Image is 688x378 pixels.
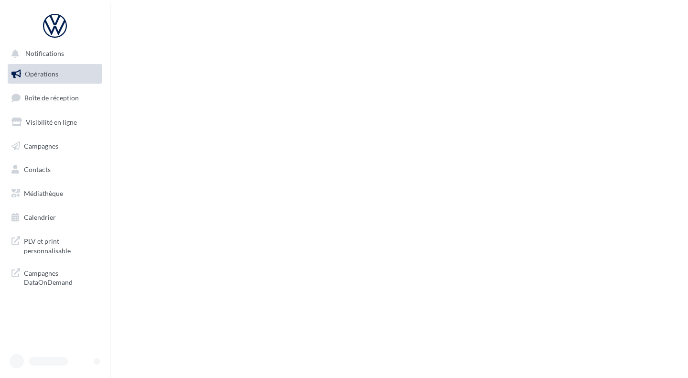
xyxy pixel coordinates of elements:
[24,267,98,287] span: Campagnes DataOnDemand
[24,235,98,255] span: PLV et print personnalisable
[24,141,58,150] span: Campagnes
[6,87,104,108] a: Boîte de réception
[6,207,104,227] a: Calendrier
[6,231,104,259] a: PLV et print personnalisable
[24,213,56,221] span: Calendrier
[25,70,58,78] span: Opérations
[6,112,104,132] a: Visibilité en ligne
[24,189,63,197] span: Médiathèque
[6,136,104,156] a: Campagnes
[6,64,104,84] a: Opérations
[6,184,104,204] a: Médiathèque
[26,118,77,126] span: Visibilité en ligne
[6,160,104,180] a: Contacts
[25,50,64,58] span: Notifications
[24,165,51,173] span: Contacts
[24,94,79,102] span: Boîte de réception
[6,263,104,291] a: Campagnes DataOnDemand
